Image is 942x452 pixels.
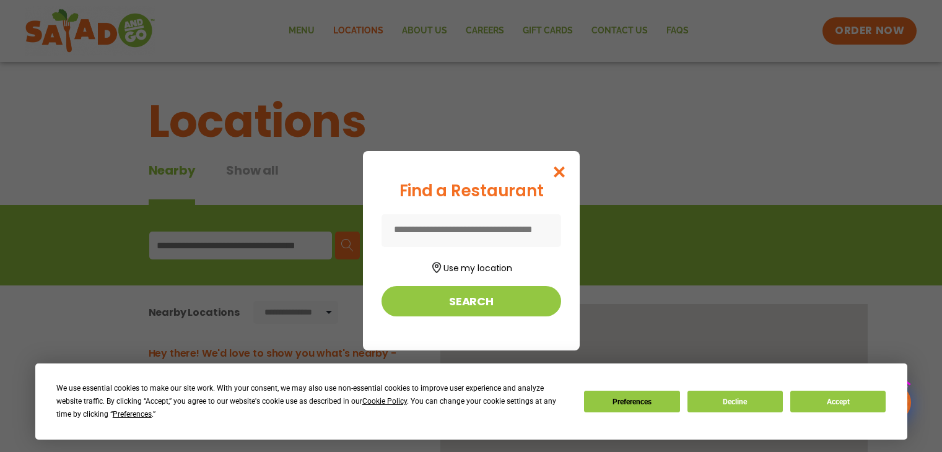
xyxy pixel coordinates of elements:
button: Accept [790,391,886,412]
button: Decline [687,391,783,412]
button: Search [382,286,561,316]
div: Cookie Consent Prompt [35,363,907,440]
div: We use essential cookies to make our site work. With your consent, we may also use non-essential ... [56,382,569,421]
span: Preferences [113,410,152,419]
span: Cookie Policy [362,397,407,406]
div: Find a Restaurant [382,179,561,203]
button: Close modal [539,151,579,193]
button: Use my location [382,258,561,275]
button: Preferences [584,391,679,412]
